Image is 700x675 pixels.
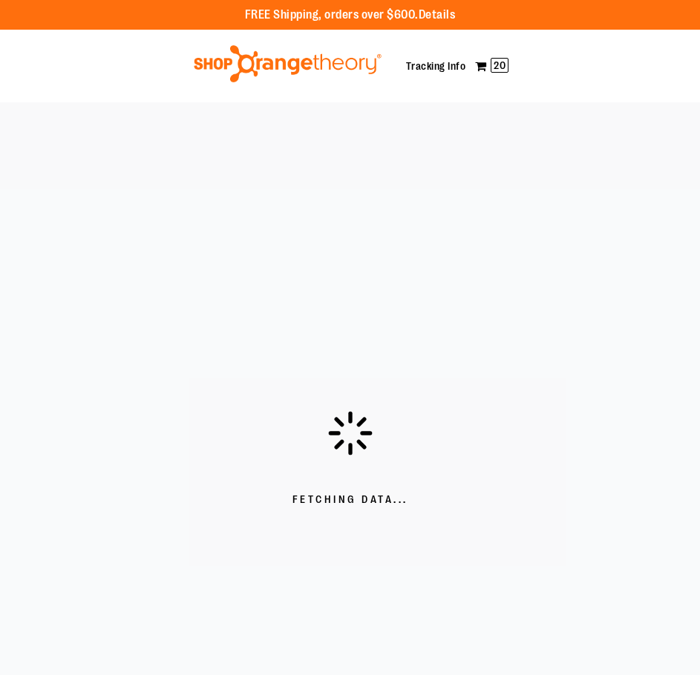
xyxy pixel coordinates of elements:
a: Tracking Info [406,60,466,72]
span: Fetching Data... [292,493,408,507]
a: Details [419,8,456,22]
img: Shop Orangetheory [192,45,384,82]
p: FREE Shipping, orders over $600. [245,7,456,24]
span: 20 [491,58,508,73]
